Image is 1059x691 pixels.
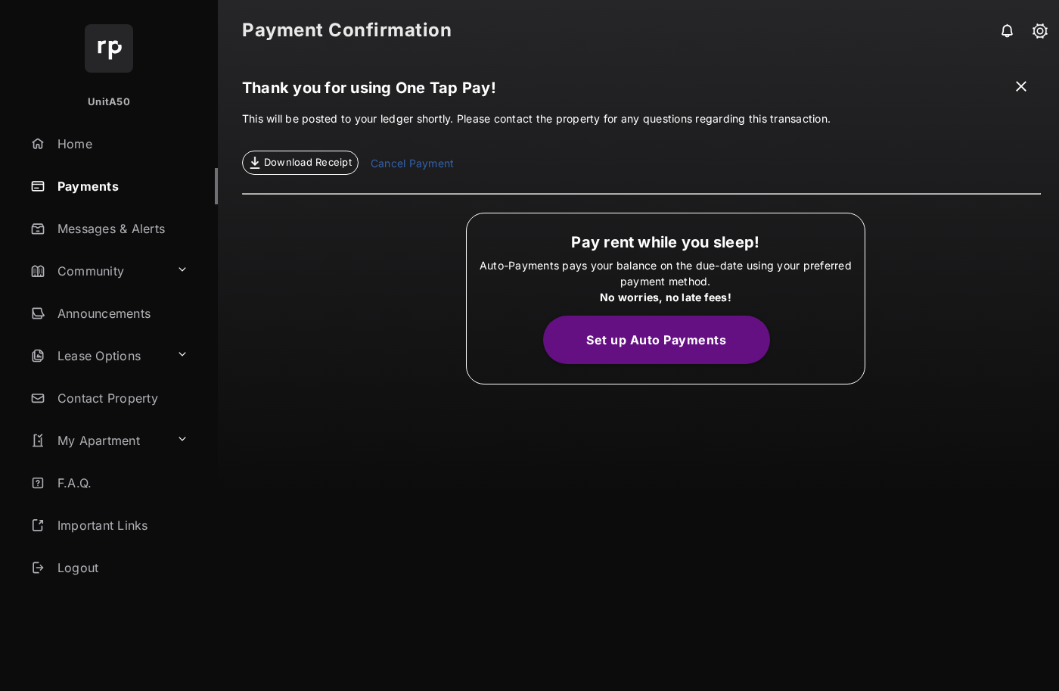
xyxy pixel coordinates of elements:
a: Important Links [24,507,194,543]
a: Cancel Payment [371,155,454,175]
button: Set up Auto Payments [543,316,770,364]
a: Set up Auto Payments [543,332,788,347]
a: Logout [24,549,218,586]
h1: Pay rent while you sleep! [474,233,857,251]
a: Payments [24,168,218,204]
a: My Apartment [24,422,170,459]
h1: Thank you for using One Tap Pay! [242,79,1041,104]
a: Contact Property [24,380,218,416]
p: Auto-Payments pays your balance on the due-date using your preferred payment method. [474,257,857,305]
a: Download Receipt [242,151,359,175]
a: Announcements [24,295,218,331]
a: Messages & Alerts [24,210,218,247]
img: svg+xml;base64,PHN2ZyB4bWxucz0iaHR0cDovL3d3dy53My5vcmcvMjAwMC9zdmciIHdpZHRoPSI2NCIgaGVpZ2h0PSI2NC... [85,24,133,73]
a: F.A.Q. [24,465,218,501]
p: UnitA50 [88,95,130,110]
p: This will be posted to your ledger shortly. Please contact the property for any questions regardi... [242,110,1041,175]
a: Community [24,253,170,289]
span: Download Receipt [264,155,352,170]
div: No worries, no late fees! [474,289,857,305]
strong: Payment Confirmation [242,21,452,39]
a: Lease Options [24,338,170,374]
a: Home [24,126,218,162]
